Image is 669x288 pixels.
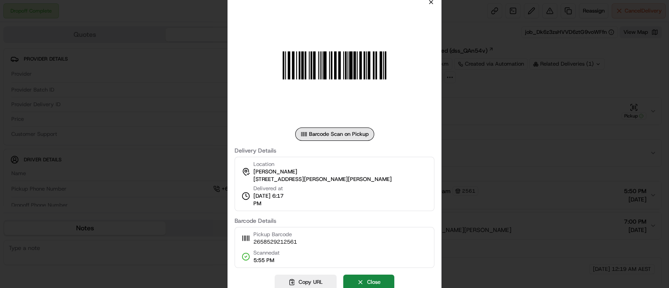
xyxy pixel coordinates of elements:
label: Barcode Details [235,218,434,224]
span: 5:55 PM [253,257,280,264]
div: Barcode Scan on Pickup [295,127,374,141]
span: Pickup Barcode [253,231,297,238]
span: Location [253,161,274,168]
span: Delivered at [253,185,292,192]
span: [STREET_ADDRESS][PERSON_NAME][PERSON_NAME] [253,176,392,183]
label: Delivery Details [235,148,434,153]
span: [DATE] 6:17 PM [253,192,292,207]
span: Scanned at [253,249,280,257]
span: [PERSON_NAME] [253,168,297,176]
span: 2658529212561 [253,238,297,246]
img: barcode_scan_on_pickup image [274,5,395,126]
